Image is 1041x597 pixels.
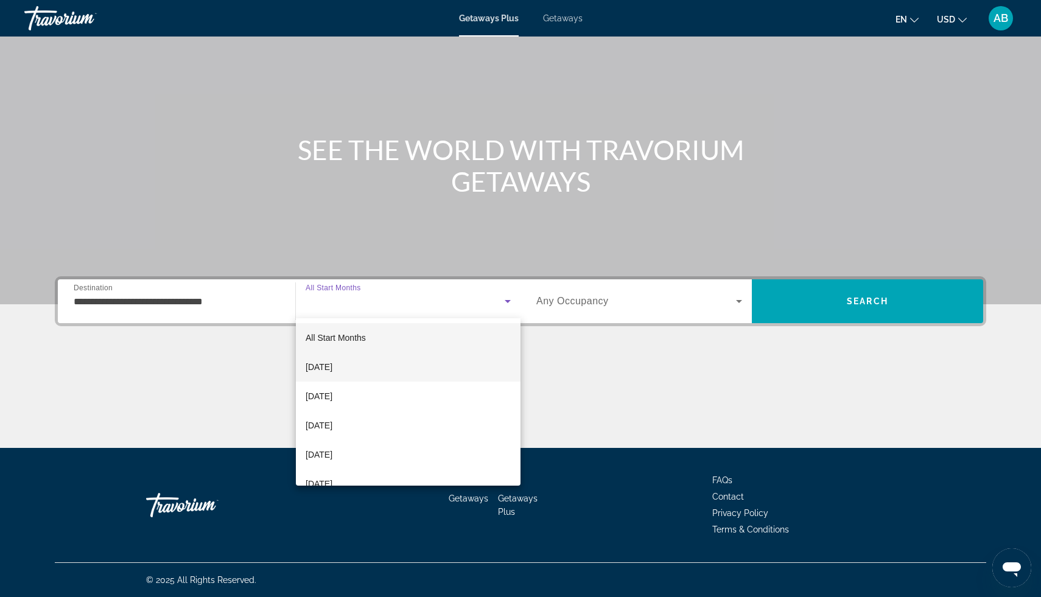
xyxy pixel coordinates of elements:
[306,389,332,403] span: [DATE]
[306,360,332,374] span: [DATE]
[992,548,1031,587] iframe: Button to launch messaging window
[306,477,332,491] span: [DATE]
[306,447,332,462] span: [DATE]
[306,418,332,433] span: [DATE]
[306,333,366,343] span: All Start Months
